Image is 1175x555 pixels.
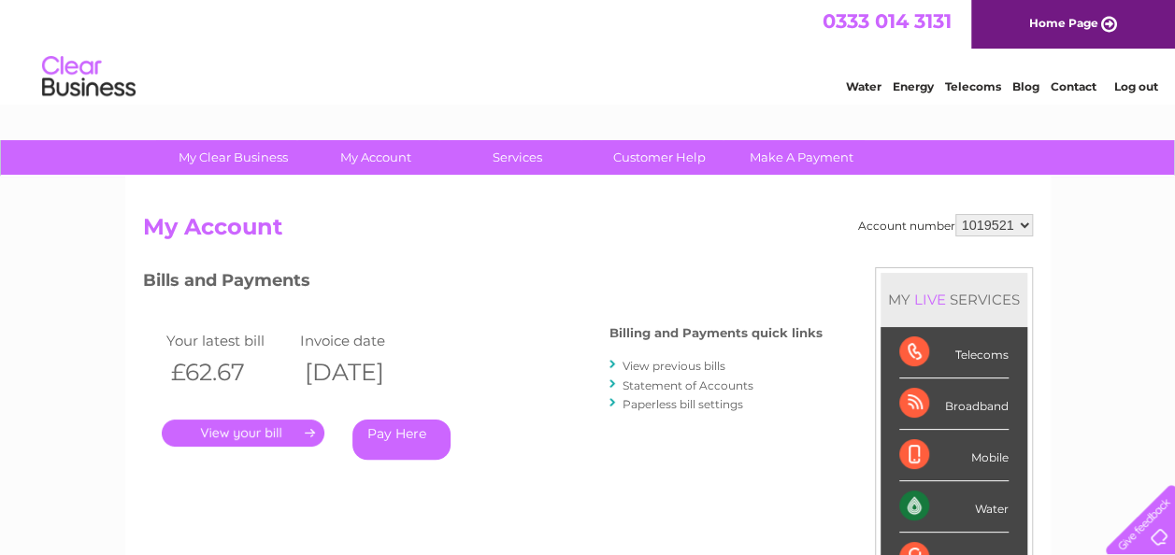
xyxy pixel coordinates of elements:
a: Customer Help [582,140,737,175]
a: Pay Here [352,420,451,460]
td: Invoice date [295,328,430,353]
a: . [162,420,324,447]
a: My Account [298,140,452,175]
div: Clear Business is a trading name of Verastar Limited (registered in [GEOGRAPHIC_DATA] No. 3667643... [147,10,1030,91]
h4: Billing and Payments quick links [609,326,823,340]
a: View previous bills [623,359,725,373]
a: Paperless bill settings [623,397,743,411]
div: Mobile [899,430,1009,481]
a: Log out [1113,79,1157,93]
a: 0333 014 3131 [823,9,952,33]
a: Make A Payment [724,140,879,175]
div: Water [899,481,1009,533]
a: Water [846,79,881,93]
a: Statement of Accounts [623,378,753,392]
a: Blog [1012,79,1039,93]
div: Telecoms [899,327,1009,378]
div: MY SERVICES [881,273,1027,326]
img: logo.png [41,49,136,106]
a: Telecoms [945,79,1001,93]
h2: My Account [143,214,1033,249]
h3: Bills and Payments [143,267,823,300]
td: Your latest bill [162,328,296,353]
th: [DATE] [295,353,430,391]
a: Contact [1051,79,1096,93]
a: Services [440,140,595,175]
a: Energy [893,79,934,93]
a: My Clear Business [156,140,310,175]
div: LIVE [910,291,950,308]
th: £62.67 [162,353,296,391]
div: Broadband [899,378,1009,430]
div: Account number [858,214,1033,236]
